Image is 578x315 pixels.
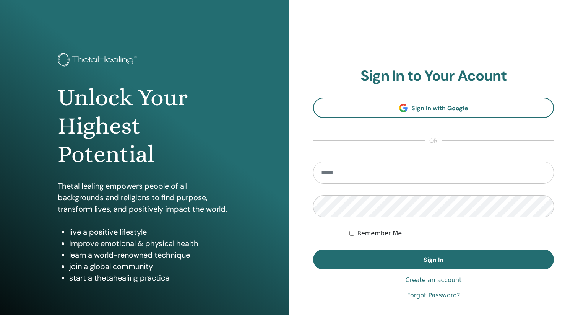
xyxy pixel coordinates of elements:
div: Keep me authenticated indefinitely or until I manually logout [349,229,554,238]
li: improve emotional & physical health [69,238,231,249]
li: learn a world-renowned technique [69,249,231,261]
span: Sign In [424,256,443,264]
h2: Sign In to Your Acount [313,67,554,85]
span: or [425,136,442,145]
button: Sign In [313,250,554,269]
label: Remember Me [357,229,402,238]
a: Create an account [405,276,461,285]
a: Forgot Password? [407,291,460,300]
span: Sign In with Google [411,104,468,112]
p: ThetaHealing empowers people of all backgrounds and religions to find purpose, transform lives, a... [58,180,231,215]
li: join a global community [69,261,231,272]
li: start a thetahealing practice [69,272,231,284]
a: Sign In with Google [313,98,554,118]
h1: Unlock Your Highest Potential [58,83,231,169]
li: live a positive lifestyle [69,226,231,238]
